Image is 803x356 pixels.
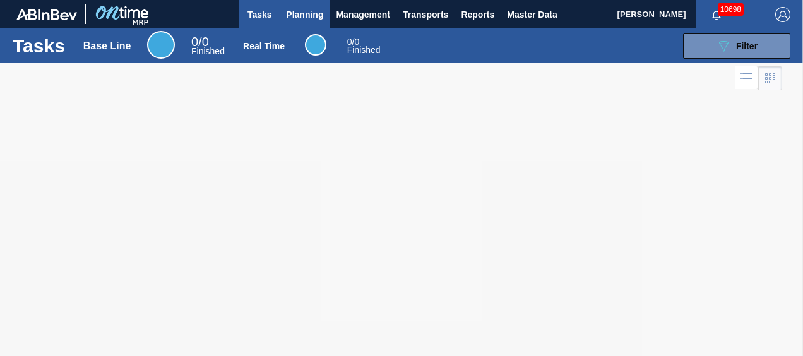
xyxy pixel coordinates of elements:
[13,39,65,53] h1: Tasks
[83,40,131,52] div: Base Line
[246,7,273,22] span: Tasks
[243,41,285,51] div: Real Time
[736,41,758,51] span: Filter
[718,3,744,16] span: 10698
[347,37,352,47] span: 0
[507,7,557,22] span: Master Data
[191,35,209,49] span: / 0
[347,37,359,47] span: / 0
[336,7,390,22] span: Management
[347,45,381,55] span: Finished
[775,7,790,22] img: Logout
[305,34,326,56] div: Real Time
[403,7,448,22] span: Transports
[286,7,323,22] span: Planning
[191,46,225,56] span: Finished
[16,9,77,20] img: TNhmsLtSVTkK8tSr43FrP2fwEKptu5GPRR3wAAAABJRU5ErkJggg==
[147,31,175,59] div: Base Line
[347,38,381,54] div: Real Time
[683,33,790,59] button: Filter
[461,7,494,22] span: Reports
[191,35,198,49] span: 0
[191,37,225,56] div: Base Line
[696,6,737,23] button: Notifications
